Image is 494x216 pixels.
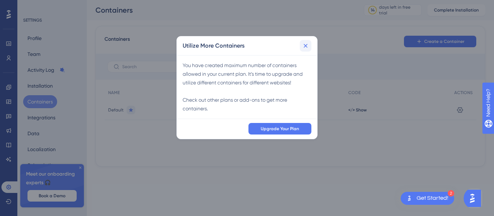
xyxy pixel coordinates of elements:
div: You have created maximum number of containers allowed in your current plan. It’s time to upgrade ... [183,61,311,113]
span: Need Help? [17,2,45,10]
div: Get Started! [417,194,448,202]
div: 2 [448,190,454,197]
div: Open Get Started! checklist, remaining modules: 2 [401,192,454,205]
span: Upgrade Your Plan [261,126,299,132]
h2: Utilize More Containers [183,41,244,50]
iframe: UserGuiding AI Assistant Launcher [464,188,485,209]
img: launcher-image-alternative-text [405,194,414,203]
